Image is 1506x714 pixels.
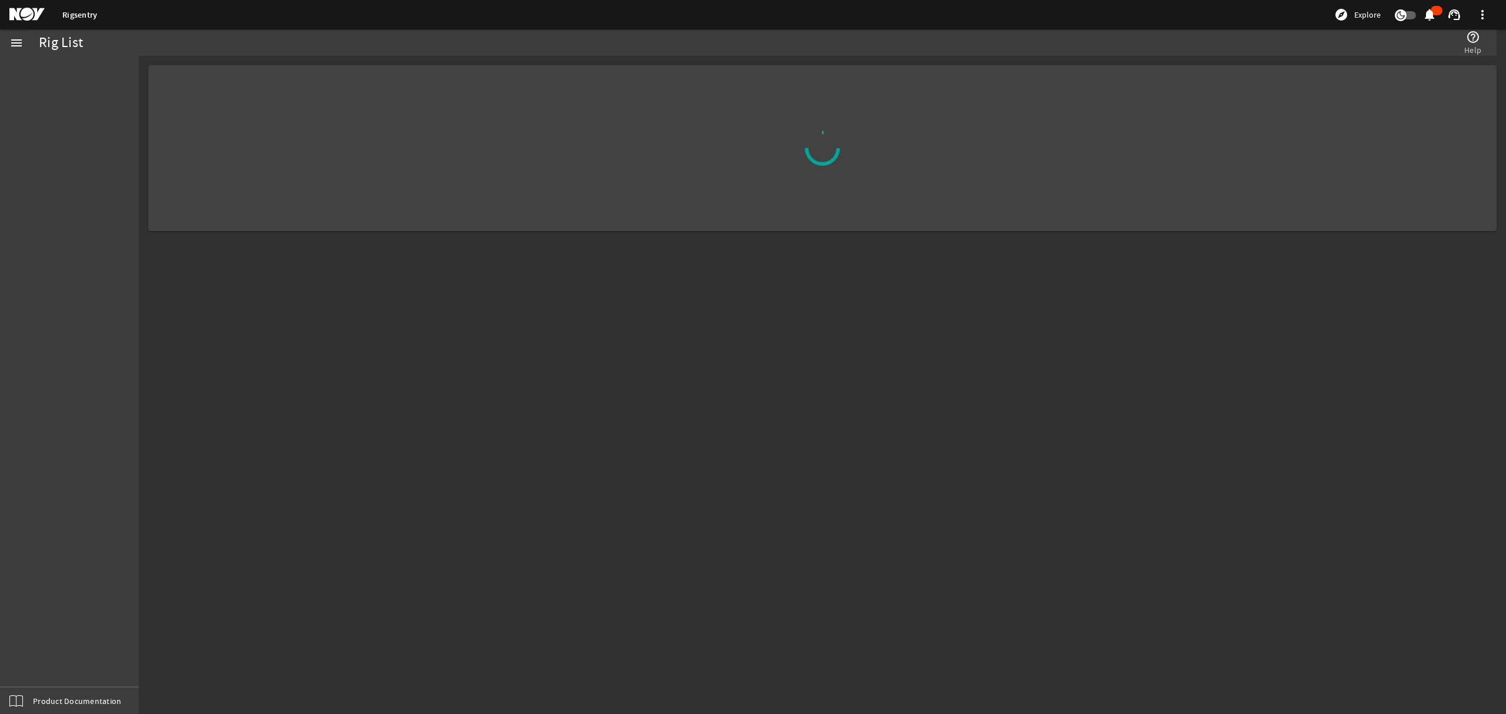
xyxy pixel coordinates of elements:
[1447,8,1461,22] mat-icon: support_agent
[1422,8,1437,22] mat-icon: notifications
[33,695,121,707] span: Product Documentation
[1334,8,1348,22] mat-icon: explore
[1464,44,1481,56] span: Help
[9,36,24,50] mat-icon: menu
[62,9,97,21] a: Rigsentry
[39,37,83,49] div: Rig List
[1330,5,1385,24] button: Explore
[1354,9,1381,21] span: Explore
[1466,30,1480,44] mat-icon: help_outline
[1468,1,1497,29] button: more_vert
